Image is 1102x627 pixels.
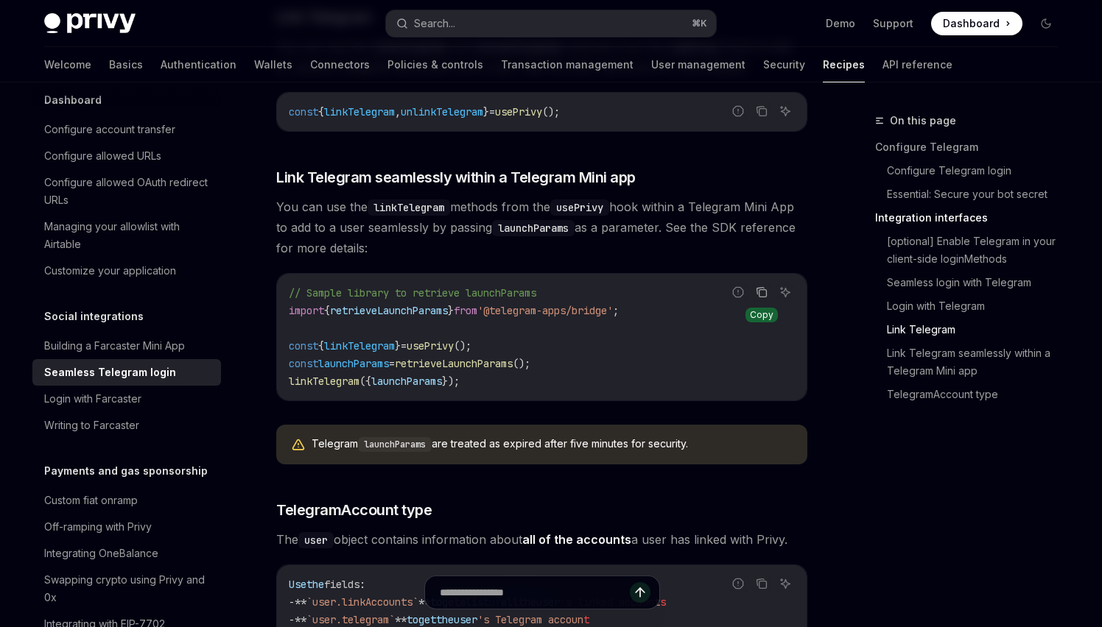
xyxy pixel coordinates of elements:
span: { [318,105,324,118]
span: linkTelegram [324,339,395,353]
a: Off-ramping with Privy [32,514,221,540]
span: ⌘ K [692,18,707,29]
span: } [483,105,489,118]
a: Configure Telegram [875,135,1070,159]
a: Dashboard [931,12,1022,35]
span: linkTelegram [324,105,395,118]
span: { [324,304,330,317]
code: launchParams [358,437,432,452]
a: Customize your application [32,258,221,284]
a: Building a Farcaster Mini App [32,333,221,359]
button: Send message [630,582,650,603]
code: launchParams [492,220,575,236]
a: Seamless Telegram login [32,359,221,386]
svg: Warning [291,438,306,453]
div: Integrating OneBalance [44,545,158,562]
span: const [289,357,318,370]
div: Copy [745,308,778,322]
span: linkTelegram [289,375,359,388]
span: { [318,339,324,353]
a: Configure allowed OAuth redirect URLs [32,169,221,213]
a: User management [651,47,745,82]
div: Swapping crypto using Privy and 0x [44,571,212,606]
span: const [289,339,318,353]
a: Configure account transfer [32,116,221,143]
a: Basics [109,47,143,82]
span: (); [542,105,560,118]
a: Recipes [823,47,865,82]
a: Support [873,16,913,31]
a: Configure allowed URLs [32,143,221,169]
div: Login with Farcaster [44,390,141,408]
span: (); [454,339,471,353]
a: Login with Telegram [887,294,1070,318]
img: dark logo [44,13,136,34]
a: Login with Farcaster [32,386,221,412]
span: usePrivy [407,339,454,353]
h5: Social integrations [44,308,144,325]
span: You can use the methods from the hook within a Telegram Mini App to add to a user seamlessly by p... [276,196,807,258]
span: launchParams [371,375,442,388]
span: } [395,339,401,353]
a: Wallets [254,47,292,82]
a: Connectors [310,47,370,82]
button: Copy the contents from the code block [752,283,771,302]
button: Report incorrect code [729,102,748,121]
a: Transaction management [501,47,634,82]
div: Configure allowed URLs [44,147,161,165]
button: Report incorrect code [729,283,748,302]
code: user [298,532,334,548]
a: Swapping crypto using Privy and 0x [32,567,221,611]
a: Policies & controls [387,47,483,82]
div: Managing your allowlist with Airtable [44,218,212,253]
span: = [389,357,395,370]
div: Telegram are treated as expired after five minutes for security. [312,436,793,453]
span: ({ [359,375,371,388]
button: Copy the contents from the code block [752,102,771,121]
div: Configure allowed OAuth redirect URLs [44,174,212,209]
div: Customize your application [44,262,176,280]
a: Configure Telegram login [887,159,1070,183]
button: Toggle dark mode [1034,12,1058,35]
a: API reference [882,47,952,82]
span: Link Telegram seamlessly within a Telegram Mini app [276,167,636,188]
a: Security [763,47,805,82]
div: Custom fiat onramp [44,492,138,509]
span: , [395,105,401,118]
a: TelegramAccount type [887,383,1070,406]
a: Welcome [44,47,91,82]
code: usePrivy [550,199,609,216]
span: '@telegram-apps/bridge' [477,304,613,317]
a: Seamless login with Telegram [887,271,1070,294]
span: = [489,105,495,118]
a: Managing your allowlist with Airtable [32,213,221,258]
div: Search... [414,15,455,32]
a: Link Telegram seamlessly within a Telegram Mini app [887,341,1070,383]
div: Configure account transfer [44,121,175,138]
button: Search...⌘K [386,10,716,37]
a: Custom fiat onramp [32,487,221,514]
h5: Payments and gas sponsorship [44,462,208,480]
code: linkTelegram [368,199,450,216]
span: } [448,304,454,317]
span: On this page [890,112,956,130]
a: Integrating OneBalance [32,540,221,567]
a: all of the accounts [522,532,631,548]
a: Link Telegram [887,318,1070,341]
span: // Sample library to retrieve launchParams [289,286,536,300]
div: Seamless Telegram login [44,364,176,381]
span: ; [613,304,619,317]
a: Authentication [161,47,236,82]
span: = [401,339,407,353]
a: Writing to Farcaster [32,412,221,439]
span: TelegramAccount type [276,500,432,520]
span: The object contains information about a user has linked with Privy. [276,529,807,550]
div: Writing to Farcaster [44,417,139,434]
span: unlinkTelegram [401,105,483,118]
button: Ask AI [776,102,795,121]
a: Integration interfaces [875,206,1070,230]
span: (); [513,357,530,370]
a: Demo [826,16,855,31]
span: import [289,304,324,317]
a: [optional] Enable Telegram in your client-side loginMethods [887,230,1070,271]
